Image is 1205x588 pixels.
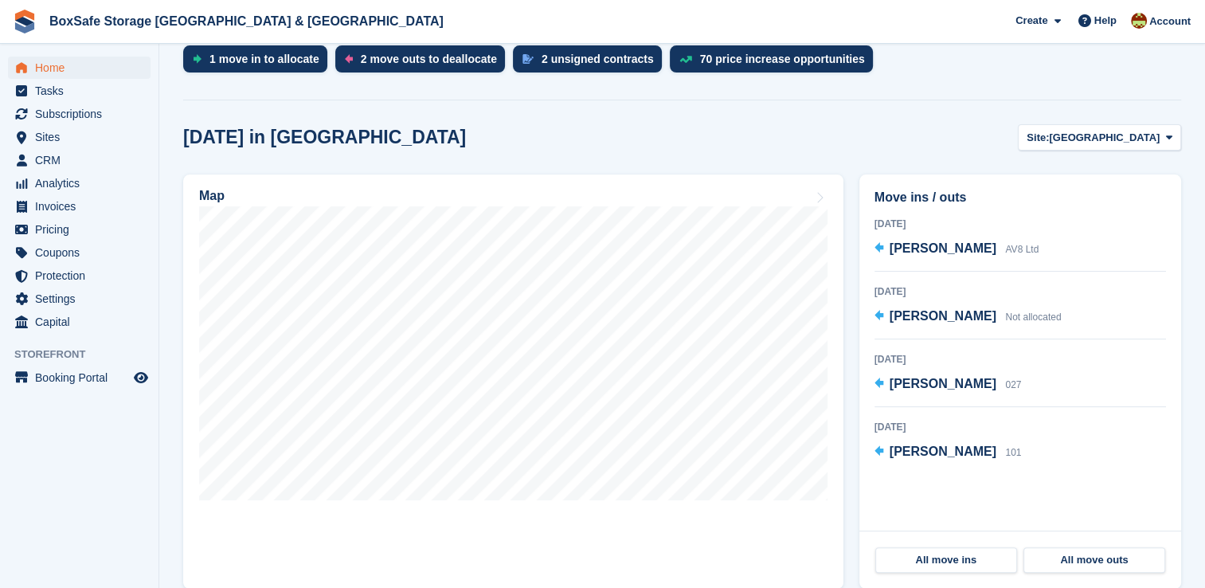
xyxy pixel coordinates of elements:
[209,53,319,65] div: 1 move in to allocate
[874,374,1022,395] a: [PERSON_NAME] 027
[1005,379,1021,390] span: 027
[1005,447,1021,458] span: 101
[874,188,1166,207] h2: Move ins / outs
[35,218,131,241] span: Pricing
[35,149,131,171] span: CRM
[35,103,131,125] span: Subscriptions
[8,367,151,389] a: menu
[522,54,534,64] img: contract_signature_icon-13c848040528278c33f63329250d36e43548de30e8caae1d1a13099fd9432cc5.svg
[35,80,131,102] span: Tasks
[35,311,131,333] span: Capital
[670,45,881,80] a: 70 price increase opportunities
[542,53,654,65] div: 2 unsigned contracts
[8,241,151,264] a: menu
[8,103,151,125] a: menu
[43,8,450,34] a: BoxSafe Storage [GEOGRAPHIC_DATA] & [GEOGRAPHIC_DATA]
[8,288,151,310] a: menu
[874,284,1166,299] div: [DATE]
[345,54,353,64] img: move_outs_to_deallocate_icon-f764333ba52eb49d3ac5e1228854f67142a1ed5810a6f6cc68b1a99e826820c5.svg
[874,239,1039,260] a: [PERSON_NAME] AV8 Ltd
[1149,14,1191,29] span: Account
[1027,130,1049,146] span: Site:
[513,45,670,80] a: 2 unsigned contracts
[14,347,158,363] span: Storefront
[361,53,497,65] div: 2 move outs to deallocate
[193,54,201,64] img: move_ins_to_allocate_icon-fdf77a2bb77ea45bf5b3d319d69a93e2d87916cf1d5bf7949dd705db3b84f3ca.svg
[8,172,151,194] a: menu
[1023,547,1165,573] a: All move outs
[35,241,131,264] span: Coupons
[1049,130,1160,146] span: [GEOGRAPHIC_DATA]
[35,172,131,194] span: Analytics
[874,307,1062,327] a: [PERSON_NAME] Not allocated
[890,309,996,323] span: [PERSON_NAME]
[1005,244,1039,255] span: AV8 Ltd
[875,547,1017,573] a: All move ins
[1015,13,1047,29] span: Create
[35,195,131,218] span: Invoices
[183,127,466,148] h2: [DATE] in [GEOGRAPHIC_DATA]
[35,265,131,287] span: Protection
[8,57,151,79] a: menu
[199,189,225,203] h2: Map
[35,126,131,148] span: Sites
[335,45,513,80] a: 2 move outs to deallocate
[35,367,131,389] span: Booking Portal
[679,56,692,63] img: price_increase_opportunities-93ffe204e8149a01c8c9dc8f82e8f89637d9d84a8eef4429ea346261dce0b2c0.svg
[874,217,1166,231] div: [DATE]
[8,265,151,287] a: menu
[183,45,335,80] a: 1 move in to allocate
[8,218,151,241] a: menu
[1131,13,1147,29] img: Kim
[8,126,151,148] a: menu
[874,352,1166,367] div: [DATE]
[8,80,151,102] a: menu
[131,368,151,387] a: Preview store
[874,420,1166,434] div: [DATE]
[35,288,131,310] span: Settings
[890,377,996,390] span: [PERSON_NAME]
[8,195,151,218] a: menu
[8,311,151,333] a: menu
[890,445,996,458] span: [PERSON_NAME]
[35,57,131,79] span: Home
[8,149,151,171] a: menu
[874,442,1022,463] a: [PERSON_NAME] 101
[1094,13,1117,29] span: Help
[1018,124,1181,151] button: Site: [GEOGRAPHIC_DATA]
[1005,312,1061,323] span: Not allocated
[700,53,865,65] div: 70 price increase opportunities
[13,10,37,33] img: stora-icon-8386f47178a22dfd0bd8f6a31ec36ba5ce8667c1dd55bd0f319d3a0aa187defe.svg
[890,241,996,255] span: [PERSON_NAME]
